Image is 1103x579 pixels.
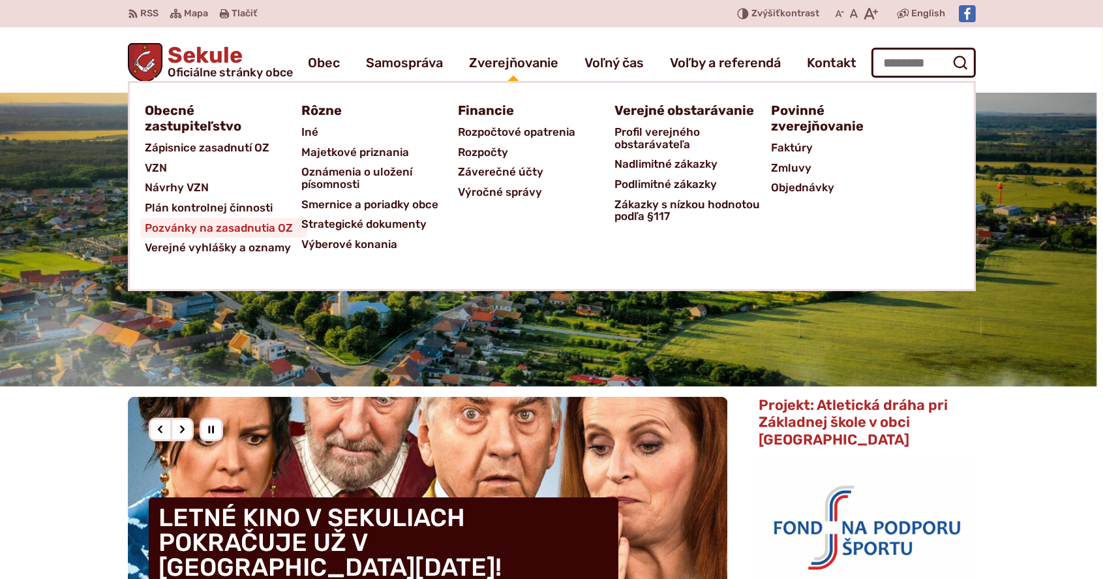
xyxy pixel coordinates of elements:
[302,142,459,163] a: Majetkové priznania
[302,214,427,234] span: Strategické dokumenty
[302,234,398,255] span: Výberové konania
[168,67,293,78] span: Oficiálne stránky obce
[308,44,340,81] a: Obec
[615,174,772,195] a: Podlimitné zákazky
[469,44,558,81] a: Zverejňovanie
[302,122,459,142] a: Iné
[959,5,976,22] img: Prejsť na Facebook stránku
[200,418,223,441] div: Pozastaviť pohyb slajdera
[615,154,718,174] span: Nadlimitné zákazky
[772,158,928,178] a: Zmluvy
[145,238,302,258] a: Verejné vyhlášky a oznamy
[751,8,780,19] span: Zvýšiť
[615,99,756,122] a: Verejné obstarávanie
[145,178,209,198] span: Návrhy VZN
[302,162,459,194] a: Oznámenia o uložení písomnosti
[615,174,718,195] span: Podlimitné zákazky
[170,418,194,441] div: Nasledujúci slajd
[459,99,599,122] a: Financie
[145,138,270,158] span: Zápisnice zasadnutí OZ
[141,6,159,22] span: RSS
[459,99,515,122] span: Financie
[145,158,302,178] a: VZN
[459,162,615,182] a: Záverečné účty
[912,6,946,22] span: English
[302,122,319,142] span: Iné
[584,44,644,81] a: Voľný čas
[128,43,294,82] a: Logo Sekule, prejsť na domovskú stránku.
[185,6,209,22] span: Mapa
[772,158,812,178] span: Zmluvy
[145,138,302,158] a: Zápisnice zasadnutí OZ
[459,162,544,182] span: Záverečné účty
[459,122,576,142] span: Rozpočtové opatrenia
[615,122,772,154] a: Profil verejného obstarávateľa
[145,218,294,238] span: Pozvánky na zasadnutia OZ
[772,178,928,198] a: Objednávky
[459,182,615,202] a: Výročné správy
[145,99,286,138] a: Obecné zastupiteľstvo
[772,99,913,138] a: Povinné zverejňovanie
[302,214,459,234] a: Strategické dokumenty
[128,43,163,82] img: Prejsť na domovskú stránku
[302,142,410,163] span: Majetkové priznania
[909,6,948,22] a: English
[615,154,772,174] a: Nadlimitné zákazky
[459,122,615,142] a: Rozpočtové opatrenia
[772,138,928,158] a: Faktúry
[751,8,819,20] span: kontrast
[366,44,443,81] a: Samospráva
[772,138,813,158] span: Faktúry
[145,218,302,238] a: Pozvánky na zasadnutia OZ
[807,44,856,81] a: Kontakt
[302,99,342,122] span: Rôzne
[759,396,948,448] span: Projekt: Atletická dráha pri Základnej škole v obci [GEOGRAPHIC_DATA]
[302,195,439,215] span: Smernice a poriadky obce
[145,198,273,218] span: Plán kontrolnej činnosti
[459,142,509,163] span: Rozpočty
[459,142,615,163] a: Rozpočty
[615,99,755,122] span: Verejné obstarávanie
[302,195,459,215] a: Smernice a poriadky obce
[145,238,292,258] span: Verejné vyhlášky a oznamy
[145,178,302,198] a: Návrhy VZN
[615,195,772,227] a: Zákazky s nízkou hodnotou podľa §117
[670,44,781,81] a: Voľby a referendá
[145,198,302,218] a: Plán kontrolnej činnosti
[232,8,258,20] span: Tlačiť
[302,234,459,255] a: Výberové konania
[145,158,168,178] span: VZN
[162,44,293,78] h1: Sekule
[459,182,543,202] span: Výročné správy
[302,99,443,122] a: Rôzne
[149,418,172,441] div: Predošlý slajd
[772,178,835,198] span: Objednávky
